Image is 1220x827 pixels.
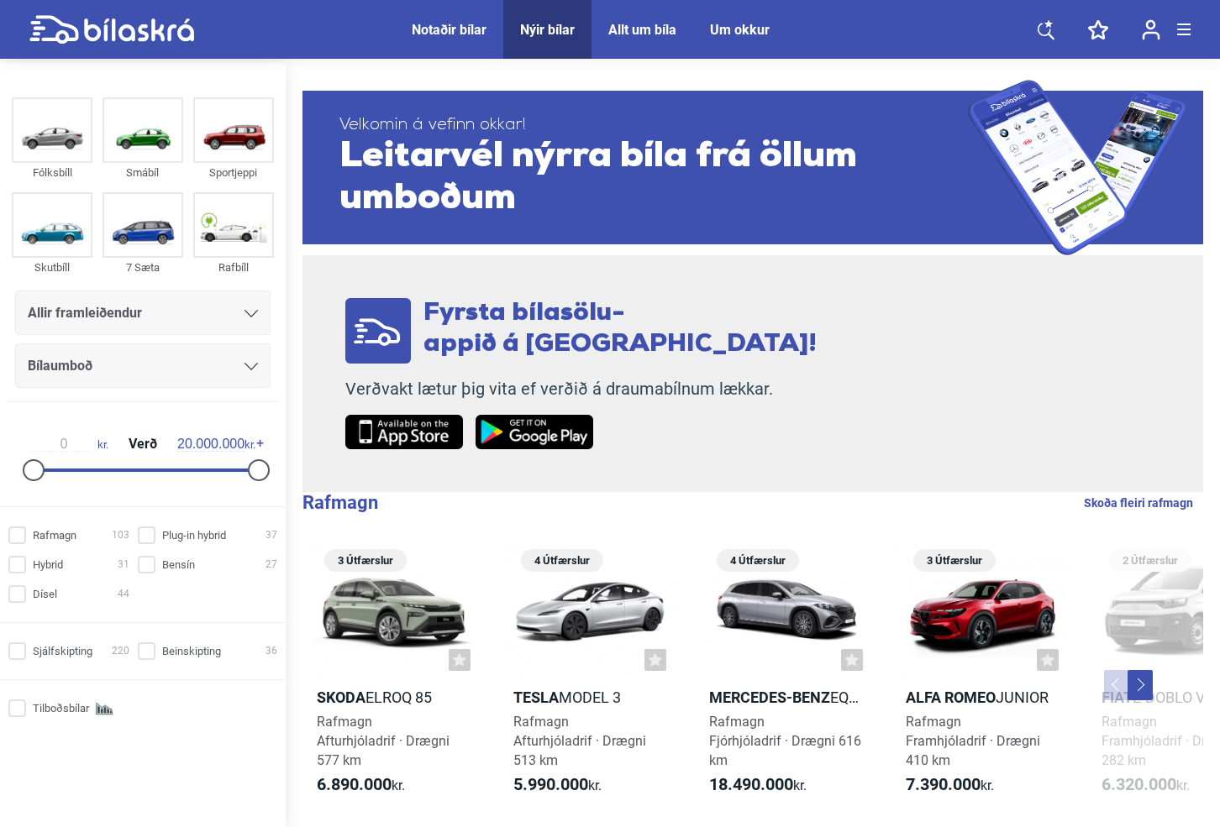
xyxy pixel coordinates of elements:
a: 4 ÚtfærslurMercedes-BenzEQS SUV 450 4MATICRafmagnFjórhjóladrif · Drægni 616 km18.490.000kr. [702,543,871,809]
span: Rafmagn Framhjóladrif · Drægni 410 km [906,714,1040,768]
span: Allir framleiðendur [28,301,142,325]
b: 6.890.000 [317,774,392,794]
span: Sjálfskipting [33,642,92,660]
b: Skoda [317,688,365,706]
b: 6.320.000 [1102,774,1176,794]
b: Alfa Romeo [906,688,996,706]
b: 7.390.000 [906,774,981,794]
span: kr. [30,437,108,452]
b: Mercedes-Benz [709,688,830,706]
span: Plug-in hybrid [162,526,226,544]
span: kr. [906,775,994,795]
button: Previous [1104,670,1129,700]
span: Bensín [162,556,195,573]
b: 18.490.000 [709,774,793,794]
span: 44 [118,585,129,603]
h2: EQS SUV 450 4MATIC [702,688,871,707]
b: Fiat [1102,688,1133,706]
span: kr. [177,437,255,452]
a: 3 ÚtfærslurAlfa RomeoJuniorRafmagnFramhjóladrif · Drægni 410 km7.390.000kr. [898,543,1068,809]
span: 36 [266,642,277,660]
span: kr. [513,775,602,795]
span: Rafmagn Afturhjóladrif · Drægni 513 km [513,714,646,768]
span: 27 [266,556,277,573]
b: Tesla [513,688,559,706]
a: 4 ÚtfærslurTeslaModel 3RafmagnAfturhjóladrif · Drægni 513 km5.990.000kr. [506,543,676,809]
b: Rafmagn [302,492,378,513]
span: kr. [1102,775,1190,795]
span: 3 Útfærslur [922,549,987,572]
a: Um okkur [710,22,770,38]
div: Smábíl [103,163,183,182]
span: 3 Útfærslur [333,549,398,572]
span: Rafmagn Fjórhjóladrif · Drægni 616 km [709,714,861,768]
b: 5.990.000 [513,774,588,794]
div: Fólksbíll [12,163,92,182]
span: Fyrsta bílasölu- appið á [GEOGRAPHIC_DATA]! [423,301,817,358]
span: kr. [709,775,807,795]
span: 4 Útfærslur [529,549,595,572]
img: user-login.svg [1142,19,1160,40]
a: Notaðir bílar [412,22,486,38]
span: Hybrid [33,556,63,573]
span: 37 [266,526,277,544]
span: Leitarvél nýrra bíla frá öllum umboðum [339,136,968,220]
div: 7 Sæta [103,258,183,277]
a: Velkomin á vefinn okkar!Leitarvél nýrra bíla frá öllum umboðum [302,80,1203,255]
span: Beinskipting [162,642,221,660]
div: Sportjeppi [193,163,274,182]
span: Bílaumboð [28,354,92,378]
a: Skoða fleiri rafmagn [1084,492,1193,514]
span: 220 [112,642,129,660]
div: Rafbíll [193,258,274,277]
span: 2 Útfærslur [1117,549,1183,572]
span: Tilboðsbílar [33,699,89,717]
h2: Elroq 85 [309,688,479,707]
span: 103 [112,526,129,544]
div: Skutbíll [12,258,92,277]
span: Rafmagn Afturhjóladrif · Drægni 577 km [317,714,450,768]
span: 4 Útfærslur [725,549,791,572]
span: Rafmagn [33,526,76,544]
h2: Model 3 [506,688,676,707]
button: Next [1128,670,1153,700]
span: Dísel [33,585,57,603]
a: Nýir bílar [520,22,575,38]
span: 31 [118,556,129,573]
span: Verð [124,437,161,451]
a: Allt um bíla [608,22,676,38]
span: kr. [317,775,405,795]
h2: Junior [898,688,1068,707]
span: Velkomin á vefinn okkar! [339,115,968,136]
p: Verðvakt lætur þig vita ef verðið á draumabílnum lækkar. [345,379,817,400]
a: 3 ÚtfærslurSkodaElroq 85RafmagnAfturhjóladrif · Drægni 577 km6.890.000kr. [309,543,479,809]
